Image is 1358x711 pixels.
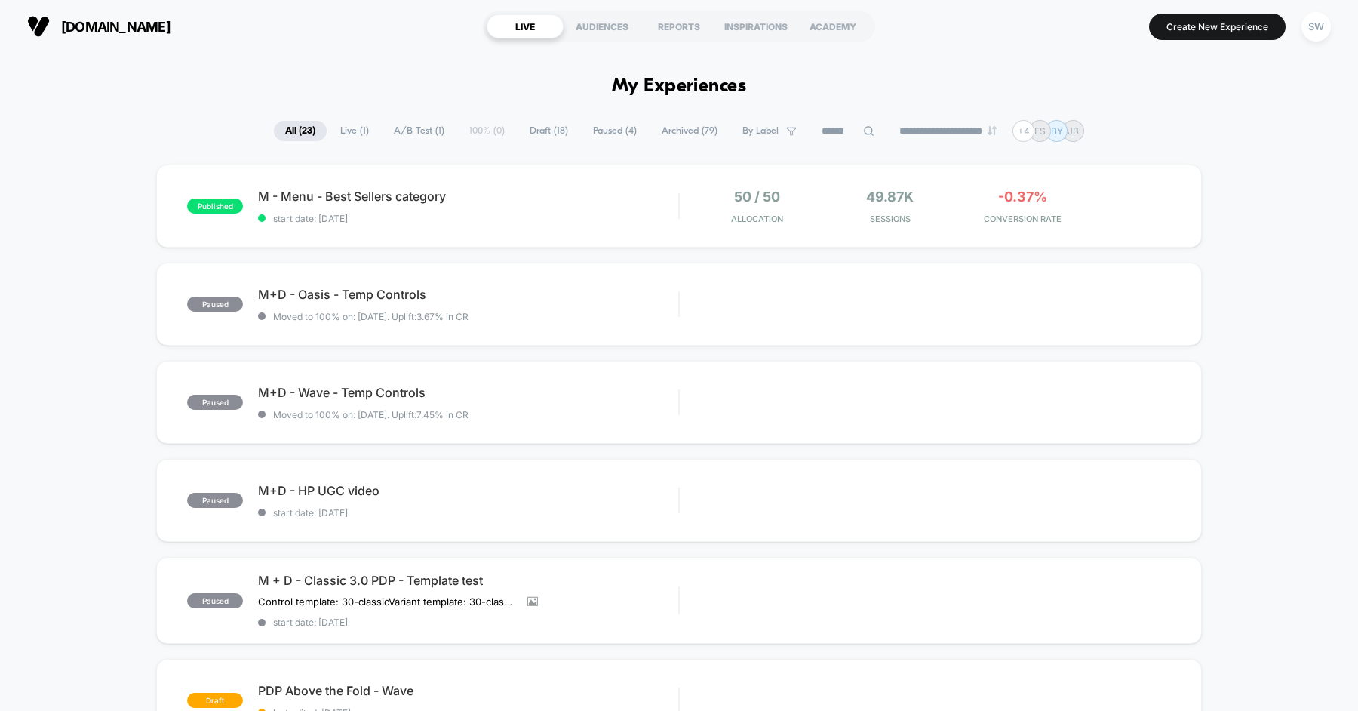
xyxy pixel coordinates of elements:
[187,297,243,312] span: paused
[641,14,717,38] div: REPORTS
[866,189,914,205] span: 49.87k
[258,189,678,204] span: M - Menu - Best Sellers category
[61,19,171,35] span: [DOMAIN_NAME]
[187,693,243,708] span: draft
[734,189,780,205] span: 50 / 50
[487,14,564,38] div: LIVE
[518,121,579,141] span: Draft ( 18 )
[1034,125,1046,137] p: ES
[717,14,794,38] div: INSPIRATIONS
[23,14,175,38] button: [DOMAIN_NAME]
[650,121,729,141] span: Archived ( 79 )
[27,15,50,38] img: Visually logo
[258,573,678,588] span: M + D - Classic 3.0 PDP - Template test
[274,121,327,141] span: All ( 23 )
[794,14,871,38] div: ACADEMY
[273,311,469,322] span: Moved to 100% on: [DATE] . Uplift: 3.67% in CR
[258,683,678,698] span: PDP Above the Fold - Wave
[582,121,648,141] span: Paused ( 4 )
[1012,120,1034,142] div: + 4
[187,493,243,508] span: paused
[564,14,641,38] div: AUDIENCES
[187,199,243,214] span: published
[258,385,678,400] span: M+D - Wave - Temp Controls
[960,214,1086,224] span: CONVERSION RATE
[258,213,678,224] span: start date: [DATE]
[828,214,953,224] span: Sessions
[258,287,678,302] span: M+D - Oasis - Temp Controls
[998,189,1047,205] span: -0.37%
[1051,125,1063,137] p: BY
[731,214,783,224] span: Allocation
[612,75,747,97] h1: My Experiences
[273,409,469,420] span: Moved to 100% on: [DATE] . Uplift: 7.45% in CR
[258,507,678,519] span: start date: [DATE]
[988,126,997,135] img: end
[187,593,243,608] span: paused
[258,596,516,608] span: Control template: 30-classicVariant template: 30-classic-a-b
[187,395,243,410] span: paused
[1068,125,1079,137] p: JB
[258,617,678,628] span: start date: [DATE]
[383,121,456,141] span: A/B Test ( 1 )
[329,121,380,141] span: Live ( 1 )
[258,483,678,498] span: M+D - HP UGC video
[1149,14,1286,40] button: Create New Experience
[1297,11,1335,42] button: SW
[1301,12,1331,42] div: SW
[742,125,779,137] span: By Label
